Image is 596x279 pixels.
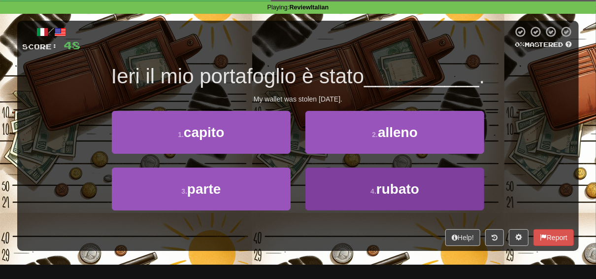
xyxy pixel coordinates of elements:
[112,168,291,210] button: 3.parte
[479,65,485,88] span: .
[181,187,187,195] small: 3 .
[485,229,504,246] button: Round history (alt+y)
[372,131,378,139] small: 2 .
[305,168,484,210] button: 4.rubato
[533,229,574,246] button: Report
[112,111,291,154] button: 1.capito
[378,125,418,140] span: alleno
[22,42,58,51] span: Score:
[376,181,419,197] span: rubato
[445,229,480,246] button: Help!
[111,65,364,88] span: Ieri il mio portafoglio è stato
[515,40,525,48] span: 0 %
[64,39,80,51] span: 48
[305,111,484,154] button: 2.alleno
[370,187,376,195] small: 4 .
[513,40,574,49] div: Mastered
[290,4,329,11] strong: ReviewItalian
[187,181,221,197] span: parte
[22,94,574,104] div: My wallet was stolen [DATE].
[178,131,184,139] small: 1 .
[364,65,479,88] span: __________
[184,125,224,140] span: capito
[22,26,80,38] div: /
